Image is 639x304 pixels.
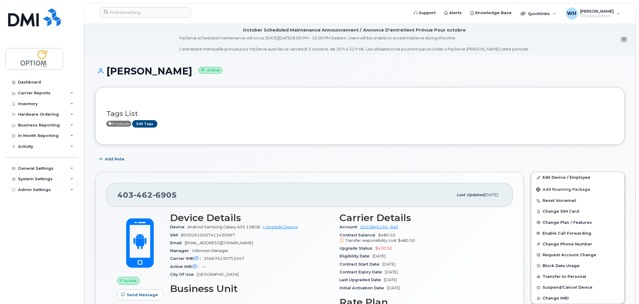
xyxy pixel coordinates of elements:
[485,193,498,197] span: [DATE]
[179,35,529,52] div: MyServe scheduled maintenance will occur [DATE][DATE] 8:00 PM - 10:00 PM Eastern. Users will be u...
[531,195,625,206] button: Reset Voicemail
[105,156,124,162] span: Add Note
[543,285,593,290] span: Suspend/Cancel Device
[620,36,628,43] button: close notification
[95,154,129,165] button: Add Note
[187,225,260,229] span: Android Samsung Galaxy A35 128GB
[531,293,625,304] button: Change IMEI
[263,225,298,229] a: + Upgrade Device
[384,278,397,282] span: [DATE]
[170,283,333,294] h3: Business Unit
[340,278,384,282] span: Last Upgraded Date
[531,183,625,195] button: Add Roaming Package
[340,233,502,244] span: $480.50
[185,241,253,245] span: [EMAIL_ADDRESS][DOMAIN_NAME]
[531,239,625,250] button: Change Phone Number
[117,190,177,199] span: 403
[340,262,383,266] span: Contract Start Date
[170,212,333,223] h3: Device Details
[387,286,400,290] span: [DATE]
[531,172,625,183] a: Edit Device / Employee
[373,254,386,258] span: [DATE]
[106,110,614,117] h3: Tags List
[134,190,153,199] span: 462
[398,238,415,243] span: $480.50
[340,254,373,258] span: Eligibility Date
[531,271,625,282] button: Transfer to Personal
[170,248,192,253] span: Manager
[346,238,397,243] span: Transfer responsibility cost
[531,250,625,260] button: Request Account Change
[132,120,157,128] a: Edit Tags
[543,220,592,225] span: Change Plan / Features
[124,278,137,284] span: Active
[531,228,625,239] button: Enable Call Forwarding
[192,248,229,253] span: Unknown Manager
[198,67,223,74] small: Active
[340,225,361,229] span: Account
[197,272,239,277] span: [GEOGRAPHIC_DATA]
[543,231,592,236] span: Enable Call Forwarding
[170,225,187,229] span: Device
[243,27,466,33] div: October Scheduled Maintenance Announcement / Annonce D'entretient Prévue Pour octobre
[170,272,197,277] span: City Of Use
[170,241,185,245] span: Email
[170,256,204,261] span: Carrier IMEI
[117,290,163,300] button: Send Message
[531,260,625,271] button: Block Data Usage
[340,212,502,223] h3: Carrier Details
[127,292,158,298] span: Send Message
[170,264,202,269] span: Active IMEI
[181,233,235,237] span: 89302610207411430967
[106,121,131,127] span: Active
[383,262,396,266] span: [DATE]
[376,246,393,251] span: $430.50
[385,270,398,274] span: [DATE]
[204,256,244,261] span: 356674230753347
[531,217,625,228] button: Change Plan / Features
[457,193,485,197] span: Last updated
[361,225,398,229] a: 0525846166 - Bell
[536,187,591,193] span: Add Roaming Package
[340,270,385,274] span: Contract Expiry Date
[153,190,177,199] span: 6905
[531,282,625,293] button: Suspend/Cancel Device
[340,246,376,251] span: Upgrade Status
[202,264,206,269] span: —
[170,233,181,237] span: SIM
[531,206,625,217] button: Change SIM Card
[340,233,379,237] span: Contract balance
[95,66,625,76] h1: [PERSON_NAME]
[340,286,387,290] span: Initial Activation Date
